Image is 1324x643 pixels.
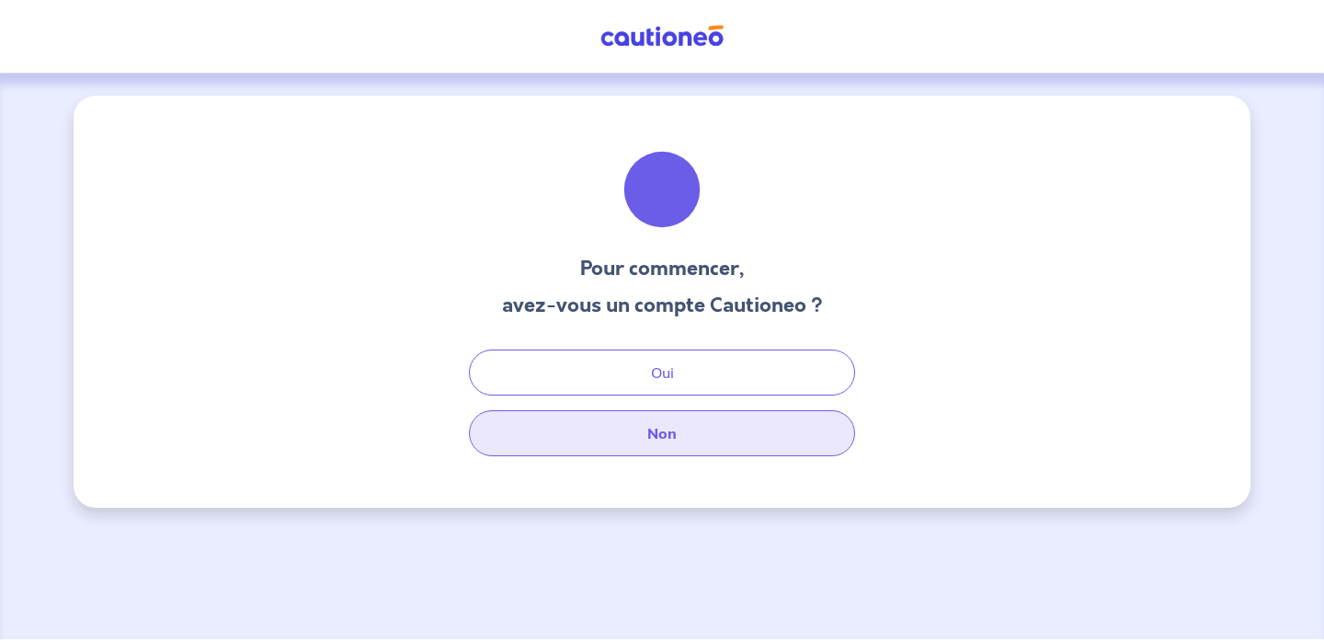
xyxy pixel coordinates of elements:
h3: Pour commencer, [502,254,823,283]
button: Oui [469,350,855,396]
h3: avez-vous un compte Cautioneo ? [502,291,823,320]
button: Non [469,410,855,456]
img: Cautioneo [593,25,731,48]
img: illu_welcome.svg [612,140,712,239]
